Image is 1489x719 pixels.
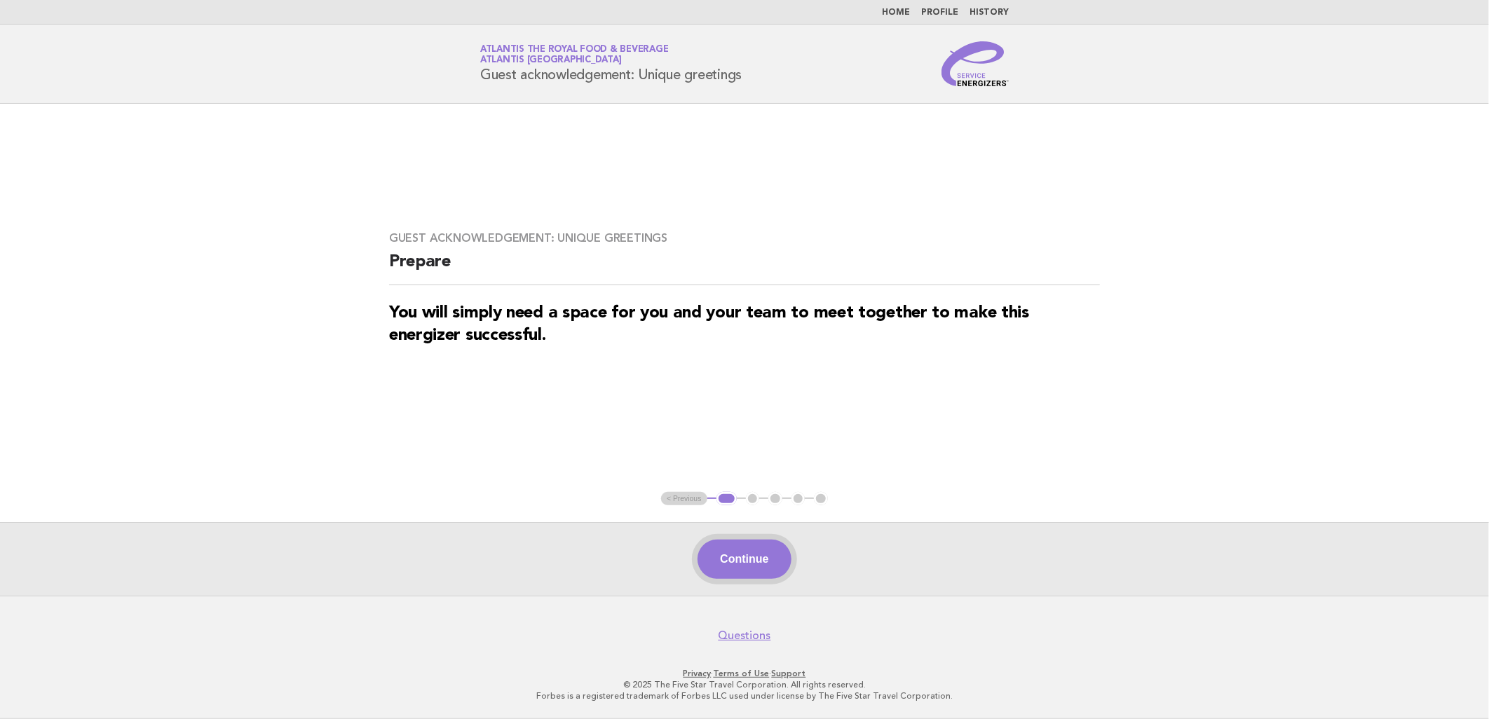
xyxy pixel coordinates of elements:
a: Privacy [684,669,712,678]
p: · · [315,668,1174,679]
a: Atlantis the Royal Food & BeverageAtlantis [GEOGRAPHIC_DATA] [480,45,669,64]
img: Service Energizers [941,41,1009,86]
p: © 2025 The Five Star Travel Corporation. All rights reserved. [315,679,1174,690]
a: Home [882,8,910,17]
span: Atlantis [GEOGRAPHIC_DATA] [480,56,622,65]
a: Terms of Use [714,669,770,678]
p: Forbes is a registered trademark of Forbes LLC used under license by The Five Star Travel Corpora... [315,690,1174,701]
button: 1 [716,492,737,506]
button: Continue [698,540,791,579]
a: Support [772,669,806,678]
a: Questions [719,629,771,643]
h2: Prepare [389,251,1100,285]
a: History [970,8,1009,17]
h1: Guest acknowledgement: Unique greetings [480,46,742,82]
h3: Guest acknowledgement: Unique greetings [389,231,1100,245]
strong: You will simply need a space for you and your team to meet together to make this energizer succes... [389,305,1029,344]
a: Profile [921,8,958,17]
